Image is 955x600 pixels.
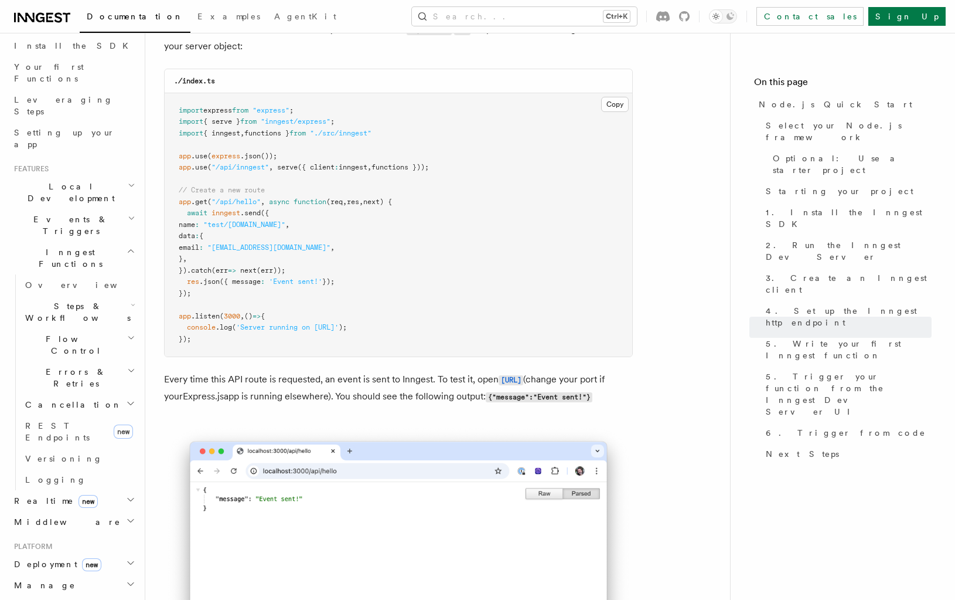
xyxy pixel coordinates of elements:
[274,12,336,21] span: AgentKit
[766,120,932,143] span: Select your Node.js framework
[21,328,138,361] button: Flow Control
[114,425,133,439] span: new
[773,152,932,176] span: Optional: Use a starter project
[240,129,244,137] span: ,
[367,163,371,171] span: ,
[359,198,363,206] span: ,
[179,255,183,263] span: }
[766,305,932,328] span: 4. Set up the Inngest http endpoint
[164,21,633,55] p: You will now send an event from within your server from a endpoint. Create a new get handler on y...
[179,266,187,274] span: })
[347,198,359,206] span: res
[21,300,131,324] span: Steps & Workflows
[199,232,203,240] span: {
[21,469,138,490] a: Logging
[9,274,138,490] div: Inngest Functions
[174,77,215,85] code: ./index.ts
[240,266,257,274] span: next
[454,25,470,35] code: GET
[14,41,135,50] span: Install the SDK
[326,198,343,206] span: (req
[759,99,912,110] span: Node.js Quick Start
[277,163,298,171] span: serve
[289,106,294,114] span: ;
[179,117,203,126] span: import
[179,186,265,194] span: // Create a new route
[199,277,220,286] span: .json
[261,117,330,126] span: "inngest/express"
[191,152,207,160] span: .use
[261,209,269,217] span: ({
[203,117,240,126] span: { serve }
[761,443,932,465] a: Next Steps
[25,454,103,463] span: Versioning
[21,394,138,415] button: Cancellation
[310,129,371,137] span: "./src/inngest"
[9,35,138,56] a: Install the SDK
[179,152,191,160] span: app
[21,274,138,296] a: Overview
[486,392,592,402] code: {"message":"Event sent!"}
[261,152,277,160] span: ());
[766,427,926,439] span: 6. Trigger from code
[207,198,212,206] span: (
[339,163,367,171] span: inngest
[9,558,101,570] span: Deployment
[499,374,523,385] a: [URL]
[330,117,335,126] span: ;
[79,495,98,508] span: new
[761,267,932,300] a: 3. Create an Inngest client
[261,277,265,286] span: :
[499,375,523,385] code: [URL]
[179,335,191,343] span: });
[601,97,629,112] button: Copy
[244,129,289,137] span: functions }
[768,148,932,181] a: Optional: Use a starter project
[236,323,339,331] span: 'Server running on [URL]'
[267,4,343,32] a: AgentKit
[761,115,932,148] a: Select your Node.js framework
[187,277,199,286] span: res
[9,575,138,596] button: Manage
[240,312,244,320] span: ,
[228,266,236,274] span: =>
[9,56,138,89] a: Your first Functions
[183,255,187,263] span: ,
[207,243,330,252] span: "[EMAIL_ADDRESS][DOMAIN_NAME]"
[285,221,289,229] span: ,
[761,181,932,202] a: Starting your project
[766,185,913,197] span: Starting your project
[9,242,138,274] button: Inngest Functions
[203,106,232,114] span: express
[21,333,127,357] span: Flow Control
[179,163,191,171] span: app
[203,129,240,137] span: { inngest
[766,371,932,418] span: 5. Trigger your function from the Inngest Dev Server UI
[9,176,138,209] button: Local Development
[212,152,240,160] span: express
[21,296,138,328] button: Steps & Workflows
[261,312,265,320] span: {
[709,9,737,23] button: Toggle dark mode
[343,198,347,206] span: ,
[179,232,195,240] span: data
[195,221,199,229] span: :
[339,323,347,331] span: );
[187,323,216,331] span: console
[289,129,306,137] span: from
[197,12,260,21] span: Examples
[82,558,101,571] span: new
[240,209,261,217] span: .send
[244,312,253,320] span: ()
[269,163,273,171] span: ,
[754,94,932,115] a: Node.js Quick Start
[179,289,191,297] span: });
[269,277,322,286] span: 'Event sent!'
[603,11,630,22] kbd: Ctrl+K
[766,239,932,263] span: 2. Run the Inngest Dev Server
[179,243,199,252] span: email
[203,221,285,229] span: "test/[DOMAIN_NAME]"
[216,323,232,331] span: .log
[9,89,138,122] a: Leveraging Steps
[412,7,637,26] button: Search...Ctrl+K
